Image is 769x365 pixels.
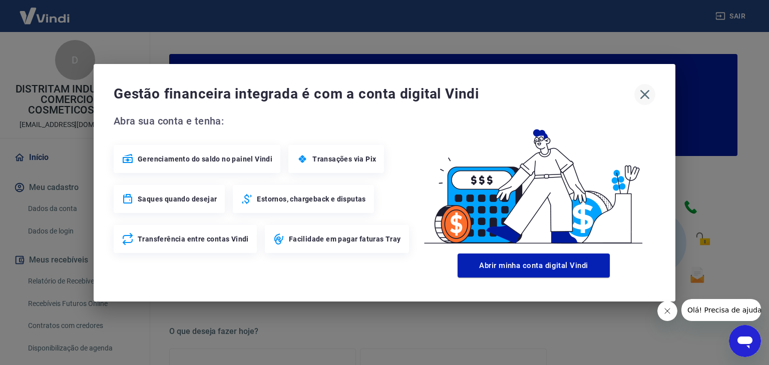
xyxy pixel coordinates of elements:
button: Abrir minha conta digital Vindi [458,253,610,277]
iframe: Botão para abrir a janela de mensagens [729,325,761,357]
span: Saques quando desejar [138,194,217,204]
span: Abra sua conta e tenha: [114,113,412,129]
span: Estornos, chargeback e disputas [257,194,365,204]
span: Transferência entre contas Vindi [138,234,249,244]
img: Good Billing [412,113,655,249]
iframe: Mensagem da empresa [681,299,761,321]
span: Olá! Precisa de ajuda? [6,7,84,15]
span: Facilidade em pagar faturas Tray [289,234,401,244]
span: Gestão financeira integrada é com a conta digital Vindi [114,84,634,104]
span: Gerenciamento do saldo no painel Vindi [138,154,272,164]
iframe: Fechar mensagem [657,301,677,321]
span: Transações via Pix [312,154,376,164]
